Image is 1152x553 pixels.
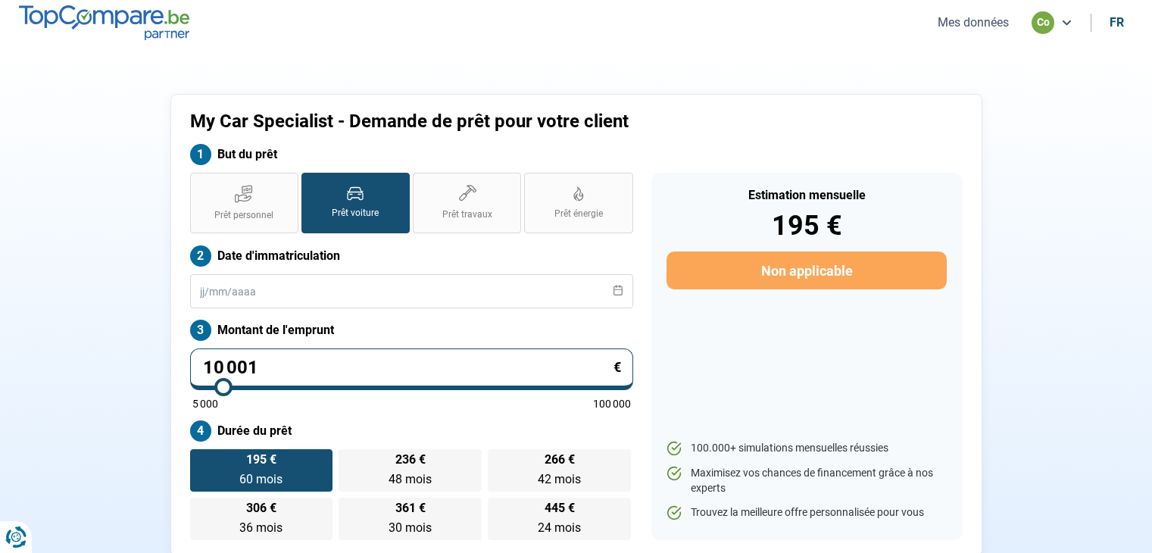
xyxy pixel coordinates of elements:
img: TopCompare.be [19,5,189,39]
span: 48 mois [389,472,432,486]
span: 24 mois [538,520,581,535]
span: 266 € [545,454,575,466]
li: Trouvez la meilleure offre personnalisée pour vous [667,505,946,520]
label: But du prêt [190,144,633,165]
label: Montant de l'emprunt [190,320,633,341]
span: 236 € [395,454,426,466]
div: Estimation mensuelle [667,189,946,202]
span: Prêt travaux [442,208,492,221]
input: jj/mm/aaaa [190,274,633,308]
span: 100 000 [593,398,631,409]
li: 100.000+ simulations mensuelles réussies [667,441,946,456]
span: 30 mois [389,520,432,535]
label: Durée du prêt [190,420,633,442]
div: 195 € [667,212,946,239]
label: Date d'immatriculation [190,245,633,267]
span: 306 € [246,502,276,514]
span: 60 mois [239,472,283,486]
span: 361 € [395,502,426,514]
span: 36 mois [239,520,283,535]
div: co [1032,11,1054,34]
span: 42 mois [538,472,581,486]
button: Non applicable [667,252,946,289]
span: Prêt voiture [332,207,379,220]
span: Prêt personnel [214,209,273,222]
li: Maximisez vos chances de financement grâce à nos experts [667,466,946,495]
div: fr [1110,15,1124,30]
span: Prêt énergie [554,208,603,220]
button: Mes données [933,14,1013,30]
span: 195 € [246,454,276,466]
span: 5 000 [192,398,218,409]
span: € [613,361,621,374]
span: 445 € [545,502,575,514]
h1: My Car Specialist - Demande de prêt pour votre client [190,111,765,133]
